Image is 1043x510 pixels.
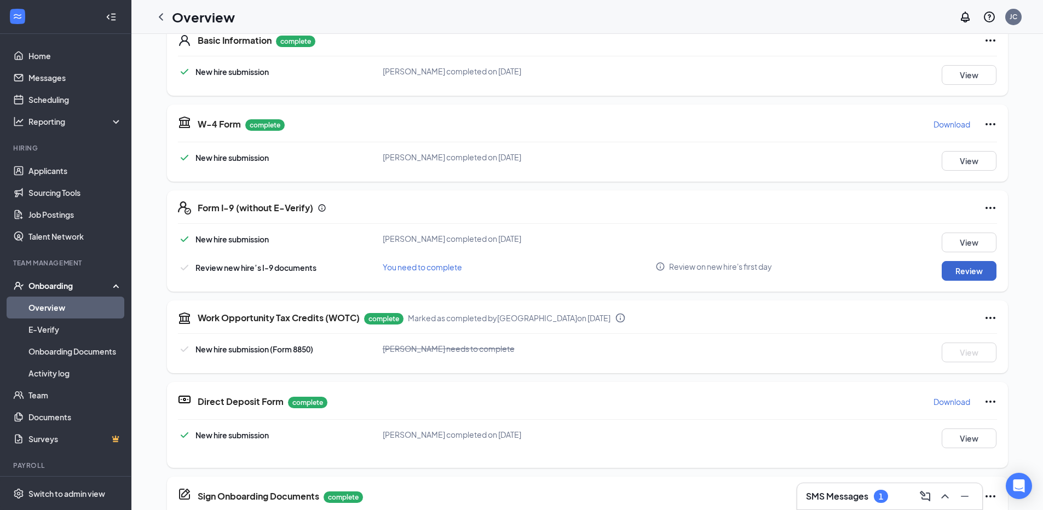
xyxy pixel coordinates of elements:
[28,318,122,340] a: E-Verify
[942,233,996,252] button: View
[933,396,970,407] p: Download
[178,428,191,442] svg: Checkmark
[383,262,462,272] span: You need to complete
[28,182,122,204] a: Sourcing Tools
[28,89,122,111] a: Scheduling
[383,234,521,244] span: [PERSON_NAME] completed on [DATE]
[28,280,113,291] div: Onboarding
[178,393,191,406] svg: DirectDepositIcon
[12,11,23,22] svg: WorkstreamLogo
[276,36,315,47] p: complete
[28,488,105,499] div: Switch to admin view
[28,384,122,406] a: Team
[942,151,996,171] button: View
[959,10,972,24] svg: Notifications
[1006,473,1032,499] div: Open Intercom Messenger
[28,428,122,450] a: SurveysCrown
[178,311,191,324] svg: TaxGovernmentIcon
[879,492,883,501] div: 1
[383,152,521,162] span: [PERSON_NAME] completed on [DATE]
[806,490,868,502] h3: SMS Messages
[178,115,191,129] svg: TaxGovernmentIcon
[318,204,326,212] svg: Info
[178,65,191,78] svg: Checkmark
[984,311,997,324] svg: Ellipses
[178,343,191,356] svg: Checkmark
[13,258,120,268] div: Team Management
[615,312,626,323] svg: Info
[195,234,269,244] span: New hire submission
[198,490,319,502] h5: Sign Onboarding Documents
[942,343,996,362] button: View
[984,490,997,503] svg: Ellipses
[984,118,997,131] svg: Ellipses
[364,313,404,324] p: complete
[288,397,327,408] p: complete
[178,488,191,501] svg: CompanyDocumentIcon
[28,406,122,428] a: Documents
[28,45,122,67] a: Home
[195,153,269,163] span: New hire submission
[198,118,241,130] h5: W-4 Form
[983,10,996,24] svg: QuestionInfo
[958,490,971,503] svg: Minimize
[984,34,997,47] svg: Ellipses
[28,340,122,362] a: Onboarding Documents
[172,8,235,26] h1: Overview
[324,491,363,503] p: complete
[198,312,360,324] h5: Work Opportunity Tax Credits (WOTC)
[383,430,521,439] span: [PERSON_NAME] completed on [DATE]
[178,34,191,47] svg: User
[28,204,122,225] a: Job Postings
[178,151,191,164] svg: Checkmark
[13,461,120,470] div: Payroll
[655,262,665,271] svg: Info
[198,396,284,408] h5: Direct Deposit Form
[942,261,996,281] button: Review
[245,119,285,131] p: complete
[13,116,24,127] svg: Analysis
[28,67,122,89] a: Messages
[13,143,120,153] div: Hiring
[383,66,521,76] span: [PERSON_NAME] completed on [DATE]
[198,34,272,47] h5: Basic Information
[178,201,191,215] svg: FormI9EVerifyIcon
[936,488,954,505] button: ChevronUp
[942,428,996,448] button: View
[28,362,122,384] a: Activity log
[942,65,996,85] button: View
[984,395,997,408] svg: Ellipses
[178,261,191,274] svg: Checkmark
[195,344,313,354] span: New hire submission (Form 8850)
[28,225,122,247] a: Talent Network
[408,313,610,323] span: Marked as completed by [GEOGRAPHIC_DATA] on [DATE]
[938,490,952,503] svg: ChevronUp
[984,201,997,215] svg: Ellipses
[178,233,191,246] svg: Checkmark
[195,67,269,77] span: New hire submission
[669,261,772,272] span: Review on new hire's first day
[956,488,973,505] button: Minimize
[919,490,932,503] svg: ComposeMessage
[383,344,515,353] span: [PERSON_NAME] needs to complete
[195,430,269,440] span: New hire submission
[106,11,117,22] svg: Collapse
[13,280,24,291] svg: UserCheck
[917,488,934,505] button: ComposeMessage
[154,10,168,24] svg: ChevronLeft
[28,116,123,127] div: Reporting
[195,263,316,273] span: Review new hire’s I-9 documents
[933,115,971,133] button: Download
[28,160,122,182] a: Applicants
[933,119,970,130] p: Download
[933,393,971,410] button: Download
[198,202,313,214] h5: Form I-9 (without E-Verify)
[13,488,24,499] svg: Settings
[28,297,122,318] a: Overview
[1010,12,1017,21] div: JC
